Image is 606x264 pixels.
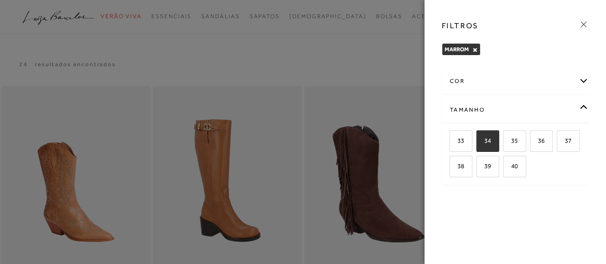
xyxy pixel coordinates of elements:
button: MARROM Close [472,46,478,53]
span: 34 [477,137,491,144]
input: 38 [448,163,457,172]
span: 36 [531,137,545,144]
div: Tamanho [442,97,589,123]
input: 34 [475,138,484,147]
div: cor [442,69,589,94]
input: 39 [475,163,484,172]
h3: FILTROS [442,20,479,31]
span: 37 [558,137,572,144]
span: 33 [450,137,464,144]
span: 38 [450,162,464,170]
input: 35 [502,138,511,147]
input: 40 [502,163,511,172]
input: 37 [555,138,565,147]
input: 33 [448,138,457,147]
span: MARROM [445,46,469,53]
span: 40 [504,162,518,170]
input: 36 [528,138,538,147]
span: 39 [477,162,491,170]
span: 35 [504,137,518,144]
